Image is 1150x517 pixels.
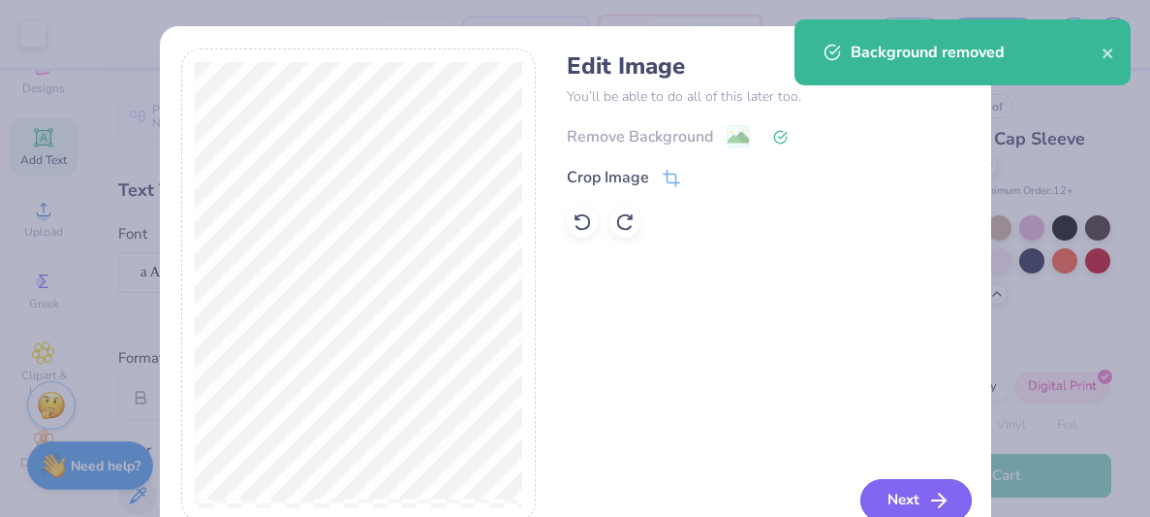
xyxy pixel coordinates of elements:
p: You’ll be able to do all of this later too. [567,86,969,107]
div: Crop Image [567,166,649,189]
button: close [1102,41,1115,64]
h4: Edit Image [567,52,969,81]
div: Background removed [851,41,1102,64]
